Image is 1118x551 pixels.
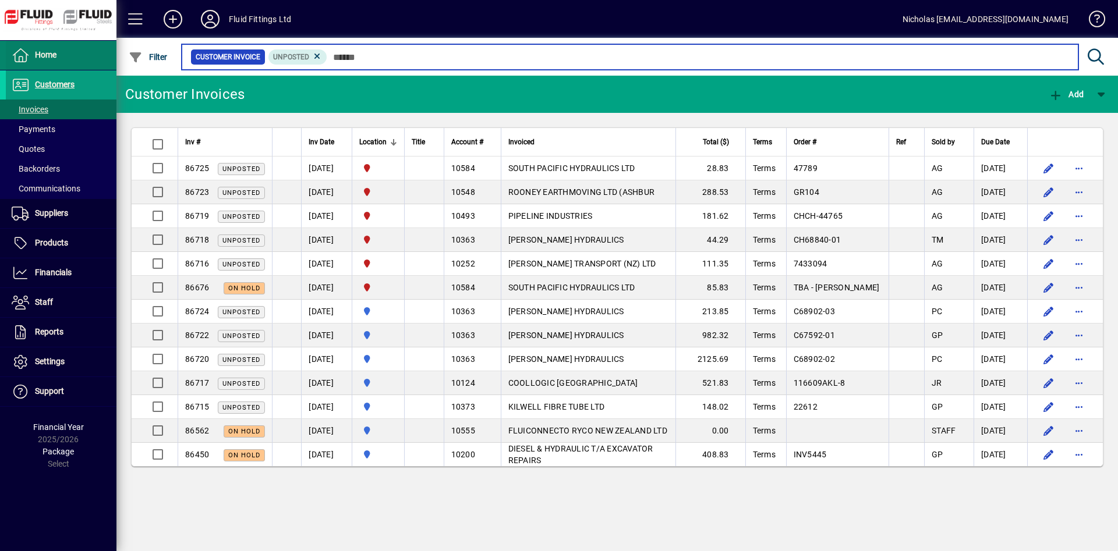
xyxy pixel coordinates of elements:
span: CHCH-44765 [794,211,843,221]
span: [PERSON_NAME] HYDRAULICS [508,235,624,244]
span: Invoiced [508,136,535,148]
td: [DATE] [301,300,352,324]
button: Edit [1039,326,1058,344]
td: [DATE] [974,252,1027,276]
span: TBA - [PERSON_NAME] [794,283,880,292]
td: [DATE] [301,443,352,466]
span: COOLLOGIC [GEOGRAPHIC_DATA] [508,378,638,388]
span: Package [43,447,74,456]
span: Unposted [222,189,260,197]
div: Order # [794,136,882,148]
span: FLUID FITTINGS CHRISTCHURCH [359,233,397,246]
span: Terms [753,136,772,148]
span: AUCKLAND [359,329,397,342]
button: Edit [1039,183,1058,201]
span: 10363 [451,354,475,364]
td: [DATE] [974,228,1027,252]
span: Account # [451,136,483,148]
button: Edit [1039,278,1058,297]
span: Unposted [222,332,260,340]
span: 7433094 [794,259,827,268]
button: Edit [1039,230,1058,249]
span: PC [932,307,943,316]
span: Home [35,50,56,59]
td: 213.85 [675,300,745,324]
button: Edit [1039,207,1058,225]
span: FLUID FITTINGS CHRISTCHURCH [359,162,397,175]
span: 10363 [451,330,475,340]
span: 10373 [451,402,475,411]
span: Unposted [222,404,260,411]
td: 85.83 [675,276,745,300]
a: Quotes [6,139,116,159]
span: Financials [35,268,72,277]
span: AUCKLAND [359,424,397,437]
td: [DATE] [301,324,352,347]
span: [PERSON_NAME] HYDRAULICS [508,354,624,364]
span: 86562 [185,426,209,435]
span: Customer Invoice [196,51,260,63]
a: Payments [6,119,116,139]
span: Unposted [222,213,260,221]
a: Suppliers [6,199,116,228]
td: [DATE] [301,252,352,276]
span: C68902-02 [794,354,835,364]
td: [DATE] [301,419,352,443]
span: Unposted [222,308,260,316]
td: 408.83 [675,443,745,466]
button: Edit [1039,421,1058,440]
span: Invoices [12,105,48,114]
div: Nicholas [EMAIL_ADDRESS][DOMAIN_NAME] [903,10,1069,29]
span: DIESEL & HYDRAULIC T/A EXCAVATOR REPAIRS [508,444,653,465]
span: Unposted [222,165,260,173]
span: 86717 [185,378,209,388]
span: Terms [753,450,776,459]
td: [DATE] [974,395,1027,419]
td: 2125.69 [675,347,745,371]
span: Order # [794,136,816,148]
button: More options [1070,302,1088,321]
button: Edit [1039,445,1058,464]
span: Customers [35,80,75,89]
span: AG [932,163,943,173]
span: AUCKLAND [359,400,397,413]
button: More options [1070,374,1088,392]
button: More options [1070,397,1088,416]
span: SOUTH PACIFIC HYDRAULICS LTD [508,283,635,292]
span: Quotes [12,144,45,154]
span: SOUTH PACIFIC HYDRAULICS LTD [508,163,635,173]
td: [DATE] [301,371,352,395]
span: Unposted [222,380,260,388]
span: ROONEY EARTHMOVING LTD (ASHBUR [508,187,655,197]
span: Location [359,136,387,148]
span: FLUID FITTINGS CHRISTCHURCH [359,257,397,270]
td: [DATE] [974,443,1027,466]
button: Profile [192,9,229,30]
button: More options [1070,254,1088,273]
td: 44.29 [675,228,745,252]
span: Due Date [981,136,1010,148]
span: 22612 [794,402,818,411]
span: Title [412,136,425,148]
td: 0.00 [675,419,745,443]
a: Invoices [6,99,116,119]
a: Financials [6,258,116,287]
a: Knowledge Base [1080,2,1103,40]
span: PIPELINE INDUSTRIES [508,211,593,221]
span: Terms [753,235,776,244]
td: 28.83 [675,157,745,180]
button: Edit [1039,159,1058,177]
td: [DATE] [974,324,1027,347]
a: Settings [6,347,116,376]
span: Terms [753,330,776,340]
td: [DATE] [974,419,1027,443]
td: [DATE] [301,180,352,204]
div: Due Date [981,136,1020,148]
span: AG [932,211,943,221]
span: Inv Date [309,136,334,148]
span: 116609AKL-8 [794,378,845,388]
td: [DATE] [974,204,1027,228]
span: Terms [753,402,776,411]
span: GP [932,402,943,411]
td: 982.32 [675,324,745,347]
